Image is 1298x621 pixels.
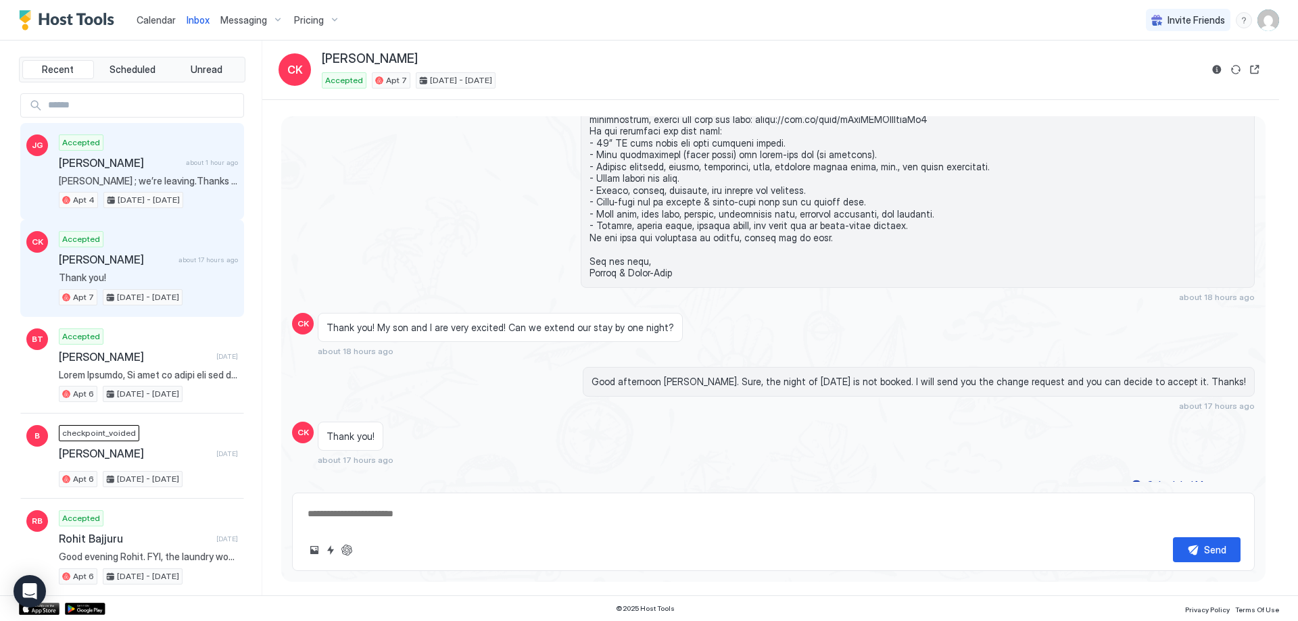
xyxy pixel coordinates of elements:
[65,603,105,615] a: Google Play Store
[19,57,245,82] div: tab-group
[322,51,418,67] span: [PERSON_NAME]
[1235,605,1279,614] span: Terms Of Use
[187,13,210,27] a: Inbox
[170,60,242,79] button: Unread
[73,570,94,582] span: Apt 6
[590,43,1246,279] span: Lorem Ipsumdo, Si amet consectetu ad elits doeiusmod, tempori utlabor et dolo magn al eni ADMI VE...
[327,430,375,443] span: Thank you!
[216,352,238,361] span: [DATE]
[118,194,180,206] span: [DATE] - [DATE]
[592,376,1246,388] span: Good afternoon [PERSON_NAME]. Sure, the night of [DATE] is not booked. I will send you the change...
[327,322,674,334] span: Thank you! My son and I are very excited! Can we extend our stay by one night?
[59,532,211,545] span: Rohit Bajjuru
[42,64,74,76] span: Recent
[59,272,238,284] span: Thank you!
[1236,12,1252,28] div: menu
[287,61,303,78] span: CK
[19,603,59,615] a: App Store
[297,318,309,330] span: CK
[178,255,238,264] span: about 17 hours ago
[73,194,95,206] span: Apt 4
[137,14,176,26] span: Calendar
[297,426,309,439] span: CK
[117,388,179,400] span: [DATE] - [DATE]
[1257,9,1279,31] div: User profile
[59,175,238,187] span: [PERSON_NAME] ; we’re leaving.Thanks a lot!
[318,455,393,465] span: about 17 hours ago
[59,156,181,170] span: [PERSON_NAME]
[322,542,339,558] button: Quick reply
[59,447,211,460] span: [PERSON_NAME]
[117,291,179,303] span: [DATE] - [DATE]
[1179,292,1255,302] span: about 18 hours ago
[294,14,324,26] span: Pricing
[386,74,407,86] span: Apt 7
[59,350,211,364] span: [PERSON_NAME]
[14,575,46,607] div: Open Intercom Messenger
[187,14,210,26] span: Inbox
[59,551,238,563] span: Good evening Rohit. FYI, the laundry won't be available until after 9am [DATE].
[430,74,492,86] span: [DATE] - [DATE]
[62,233,100,245] span: Accepted
[1168,14,1225,26] span: Invite Friends
[137,13,176,27] a: Calendar
[1247,61,1263,78] button: Open reservation
[19,10,120,30] a: Host Tools Logo
[32,515,43,527] span: RB
[62,330,100,343] span: Accepted
[22,60,94,79] button: Recent
[191,64,222,76] span: Unread
[34,430,40,442] span: B
[1179,401,1255,411] span: about 17 hours ago
[1204,543,1226,557] div: Send
[32,236,43,248] span: CK
[117,473,179,485] span: [DATE] - [DATE]
[73,473,94,485] span: Apt 6
[59,369,238,381] span: Lorem Ipsumdo, Si amet co adipi eli sed doeiusmo tem INCI UTL Etdol Magn/Aliqu Enimadmin ve qui N...
[62,427,136,439] span: checkpoint_voided
[97,60,168,79] button: Scheduled
[339,542,355,558] button: ChatGPT Auto Reply
[59,253,173,266] span: [PERSON_NAME]
[73,291,94,303] span: Apt 7
[1147,478,1239,492] div: Scheduled Messages
[1235,601,1279,616] a: Terms Of Use
[1173,537,1241,562] button: Send
[32,139,43,151] span: JG
[186,158,238,167] span: about 1 hour ago
[62,136,100,149] span: Accepted
[117,570,179,582] span: [DATE] - [DATE]
[1185,605,1230,614] span: Privacy Policy
[110,64,155,76] span: Scheduled
[62,512,100,524] span: Accepted
[1228,61,1244,78] button: Sync reservation
[1209,61,1225,78] button: Reservation information
[306,542,322,558] button: Upload image
[216,535,238,543] span: [DATE]
[1129,476,1255,494] button: Scheduled Messages
[318,346,393,356] span: about 18 hours ago
[43,94,243,117] input: Input Field
[325,74,363,86] span: Accepted
[616,604,675,613] span: © 2025 Host Tools
[73,388,94,400] span: Apt 6
[220,14,267,26] span: Messaging
[1185,601,1230,616] a: Privacy Policy
[216,449,238,458] span: [DATE]
[32,333,43,345] span: BT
